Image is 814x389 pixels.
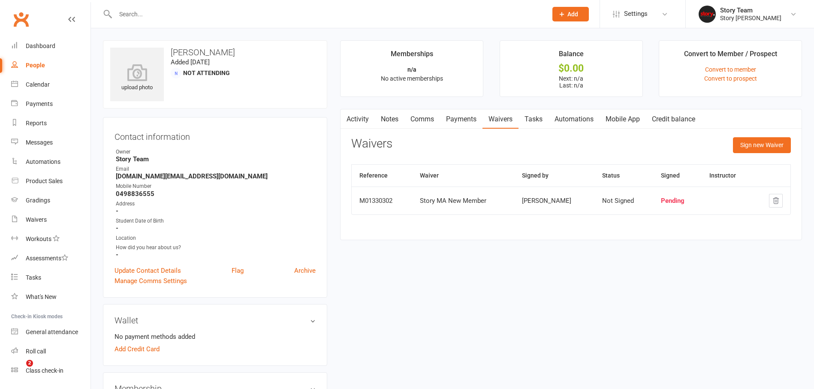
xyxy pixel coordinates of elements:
[26,367,63,374] div: Class check-in
[11,229,90,249] a: Workouts
[115,129,316,142] h3: Contact information
[720,14,781,22] div: Story [PERSON_NAME]
[559,48,584,64] div: Balance
[440,109,482,129] a: Payments
[115,265,181,276] a: Update Contact Details
[684,48,777,64] div: Convert to Member / Prospect
[407,66,416,73] strong: n/a
[11,249,90,268] a: Assessments
[294,265,316,276] a: Archive
[733,137,791,153] button: Sign new Waiver
[26,62,45,69] div: People
[359,197,404,205] div: M01330302
[116,224,316,232] strong: -
[11,152,90,172] a: Automations
[116,200,316,208] div: Address
[11,361,90,380] a: Class kiosk mode
[624,4,648,24] span: Settings
[26,235,51,242] div: Workouts
[116,217,316,225] div: Student Date of Birth
[26,360,33,367] span: 2
[522,197,587,205] div: [PERSON_NAME]
[11,342,90,361] a: Roll call
[26,120,47,127] div: Reports
[567,11,578,18] span: Add
[116,207,316,215] strong: -
[11,191,90,210] a: Gradings
[11,172,90,191] a: Product Sales
[702,165,754,187] th: Instructor
[26,178,63,184] div: Product Sales
[26,81,50,88] div: Calendar
[646,109,701,129] a: Credit balance
[720,6,781,14] div: Story Team
[26,293,57,300] div: What's New
[110,64,164,92] div: upload photo
[653,165,702,187] th: Signed
[705,66,756,73] a: Convert to member
[26,274,41,281] div: Tasks
[508,64,635,73] div: $0.00
[115,276,187,286] a: Manage Comms Settings
[514,165,595,187] th: Signed by
[26,197,50,204] div: Gradings
[9,360,29,380] iframe: Intercom live chat
[549,109,600,129] a: Automations
[420,197,506,205] div: Story MA New Member
[232,265,244,276] a: Flag
[600,109,646,129] a: Mobile App
[110,48,320,57] h3: [PERSON_NAME]
[594,165,653,187] th: Status
[113,8,541,20] input: Search...
[404,109,440,129] a: Comms
[391,48,433,64] div: Memberships
[699,6,716,23] img: thumb_image1751589760.png
[115,344,160,354] a: Add Credit Card
[26,42,55,49] div: Dashboard
[26,216,47,223] div: Waivers
[519,109,549,129] a: Tasks
[116,182,316,190] div: Mobile Number
[26,348,46,355] div: Roll call
[381,75,443,82] span: No active memberships
[11,75,90,94] a: Calendar
[352,165,412,187] th: Reference
[116,165,316,173] div: Email
[11,56,90,75] a: People
[11,36,90,56] a: Dashboard
[11,323,90,342] a: General attendance kiosk mode
[552,7,589,21] button: Add
[661,197,694,205] div: Pending
[11,133,90,152] a: Messages
[115,316,316,325] h3: Wallet
[602,197,645,205] div: Not Signed
[11,268,90,287] a: Tasks
[115,332,316,342] li: No payment methods added
[375,109,404,129] a: Notes
[116,251,316,259] strong: -
[26,158,60,165] div: Automations
[116,172,316,180] strong: [DOMAIN_NAME][EMAIL_ADDRESS][DOMAIN_NAME]
[10,9,32,30] a: Clubworx
[508,75,635,89] p: Next: n/a Last: n/a
[412,165,514,187] th: Waiver
[26,255,68,262] div: Assessments
[11,114,90,133] a: Reports
[116,155,316,163] strong: Story Team
[183,69,230,76] span: Not Attending
[11,287,90,307] a: What's New
[11,94,90,114] a: Payments
[116,244,316,252] div: How did you hear about us?
[482,109,519,129] a: Waivers
[26,329,78,335] div: General attendance
[116,148,316,156] div: Owner
[704,75,757,82] a: Convert to prospect
[11,210,90,229] a: Waivers
[341,109,375,129] a: Activity
[26,100,53,107] div: Payments
[351,137,392,151] h3: Waivers
[116,234,316,242] div: Location
[171,58,210,66] time: Added [DATE]
[116,190,316,198] strong: 0498836555
[26,139,53,146] div: Messages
